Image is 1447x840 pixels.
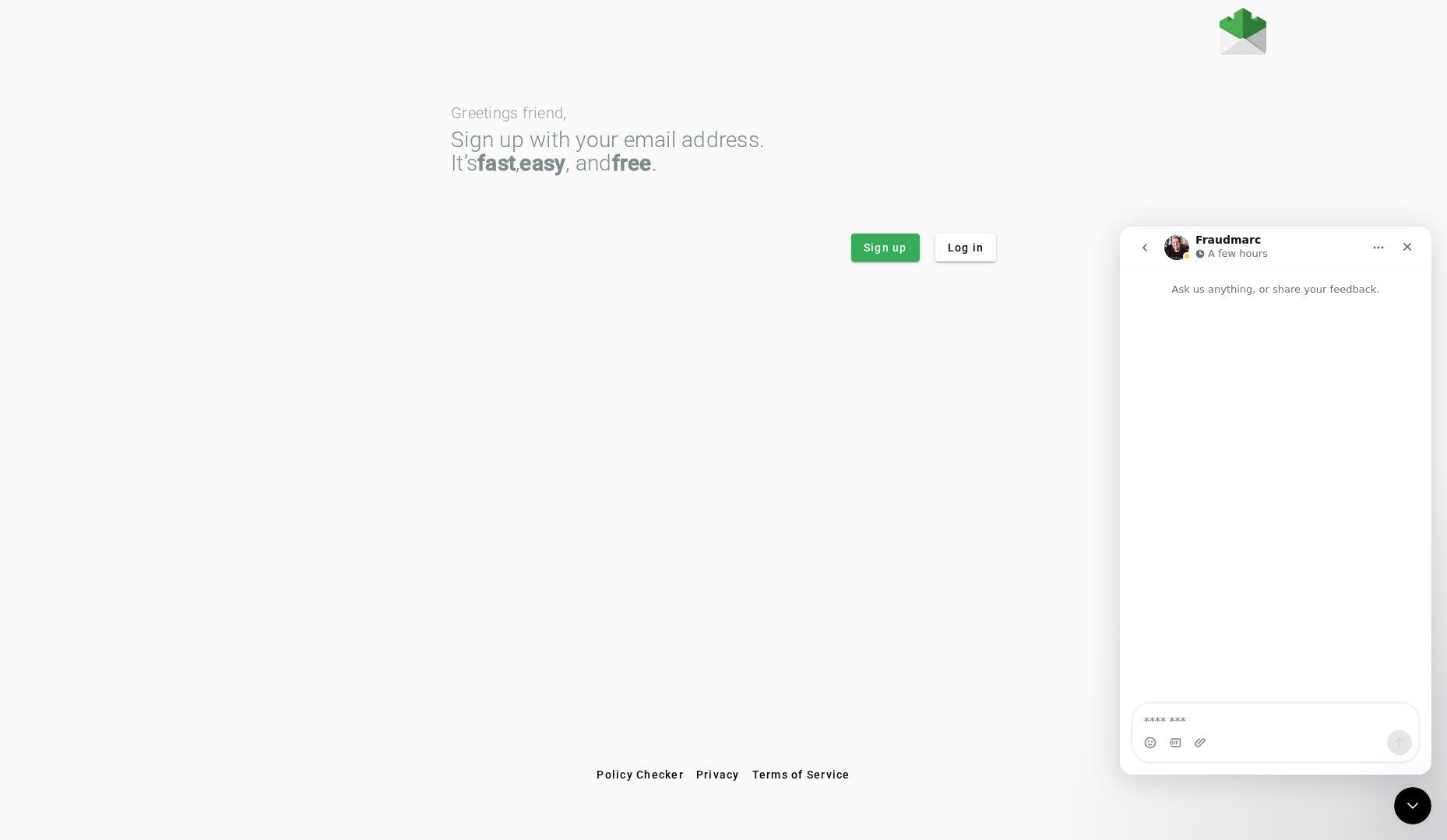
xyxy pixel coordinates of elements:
[746,761,857,789] button: Terms of Service
[519,150,565,176] strong: easy
[451,128,996,175] div: Sign up with your email address. It’s , , and .
[612,150,652,176] strong: free
[1120,227,1431,775] iframe: Intercom live chat
[851,234,920,262] button: Sign up
[1394,787,1431,824] iframe: Intercom live chat
[477,150,516,176] strong: fast
[1220,8,1266,54] img: Fraudmarc Logo
[690,761,746,789] button: Privacy
[752,768,850,781] span: Terms of Service
[935,234,997,262] button: Log in
[696,768,740,781] span: Privacy
[864,240,907,255] span: Sign up
[597,768,684,781] span: Policy Checker
[948,240,984,255] span: Log in
[451,105,996,121] div: Greetings friend,
[590,761,690,789] button: Policy Checker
